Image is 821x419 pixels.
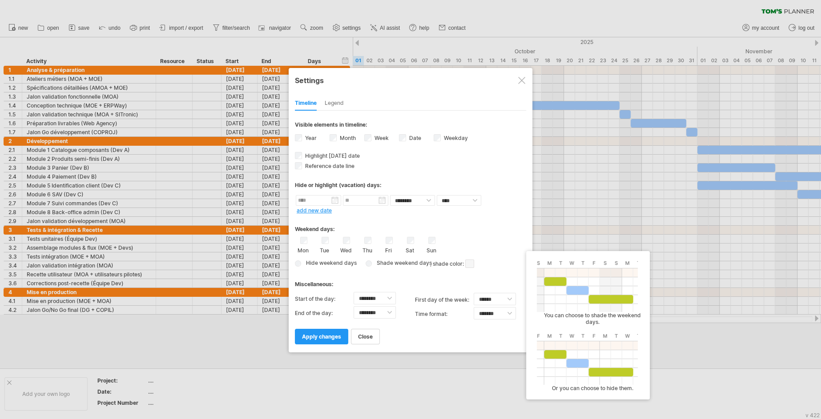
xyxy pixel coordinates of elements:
span: Shade weekend days [374,259,432,266]
label: Fri [383,245,394,254]
label: Month [338,135,356,141]
label: Wed [340,245,351,254]
span: click here to change the shade color [465,259,474,268]
label: Start of the day: [295,292,354,306]
label: End of the day: [295,306,354,320]
label: Date [407,135,421,141]
label: Thu [362,245,373,254]
span: , shade color: [430,259,474,269]
label: Weekday [442,135,468,141]
label: Time format: [415,307,474,321]
div: Timeline [295,96,317,111]
div: Visible elements in timeline: [295,121,526,131]
span: Highlight [DATE] date [303,152,360,159]
label: Sun [426,245,437,254]
div: Miscellaneous: [295,272,526,290]
label: Year [303,135,317,141]
label: Week [373,135,389,141]
span: Reference date line [303,163,354,169]
a: apply changes [295,329,348,344]
span: close [358,333,373,340]
div: You can choose to shade the weekend days. Or you can choose to hide them. [532,259,648,391]
div: Weekend days: [295,217,526,235]
label: Mon [298,245,309,254]
span: Hide weekend days [303,259,357,266]
label: Sat [404,245,415,254]
div: Hide or highlight (vacation) days: [295,182,526,188]
a: close [351,329,380,344]
label: Tue [319,245,330,254]
label: first day of the week: [415,293,474,307]
a: add new date [297,207,332,214]
div: Settings [295,72,526,88]
span: apply changes [302,333,341,340]
div: Legend [325,96,344,111]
